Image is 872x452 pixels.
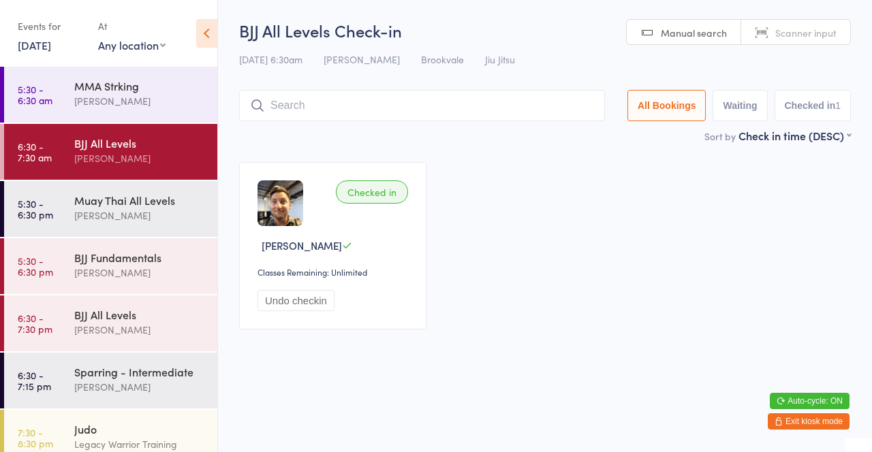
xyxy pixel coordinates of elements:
[74,265,206,280] div: [PERSON_NAME]
[704,129,736,143] label: Sort by
[775,26,837,39] span: Scanner input
[18,141,52,163] time: 6:30 - 7:30 am
[4,238,217,294] a: 5:30 -6:30 pmBJJ Fundamentals[PERSON_NAME]
[74,379,206,395] div: [PERSON_NAME]
[98,37,166,52] div: Any location
[18,427,53,449] time: 7:30 - 8:30 pm
[421,52,464,66] span: Brookvale
[74,150,206,166] div: [PERSON_NAME]
[74,78,206,93] div: MMA Strking
[258,290,334,311] button: Undo checkin
[74,322,206,338] div: [PERSON_NAME]
[4,353,217,408] a: 6:30 -7:15 pmSparring - Intermediate[PERSON_NAME]
[4,295,217,351] a: 6:30 -7:30 pmBJJ All Levels[PERSON_NAME]
[74,135,206,150] div: BJJ All Levels
[74,421,206,436] div: Judo
[74,193,206,208] div: Muay Thai All Levels
[627,90,706,121] button: All Bookings
[258,266,412,278] div: Classes Remaining: Unlimited
[18,255,53,277] time: 5:30 - 6:30 pm
[74,93,206,109] div: [PERSON_NAME]
[4,181,217,237] a: 5:30 -6:30 pmMuay Thai All Levels[PERSON_NAME]
[768,413,850,430] button: Exit kiosk mode
[4,67,217,123] a: 5:30 -6:30 amMMA Strking[PERSON_NAME]
[4,124,217,180] a: 6:30 -7:30 amBJJ All Levels[PERSON_NAME]
[74,250,206,265] div: BJJ Fundamentals
[18,198,53,220] time: 5:30 - 6:30 pm
[738,128,851,143] div: Check in time (DESC)
[18,15,84,37] div: Events for
[74,208,206,223] div: [PERSON_NAME]
[74,364,206,379] div: Sparring - Intermediate
[775,90,852,121] button: Checked in1
[239,52,302,66] span: [DATE] 6:30am
[74,307,206,322] div: BJJ All Levels
[18,84,52,106] time: 5:30 - 6:30 am
[336,180,408,204] div: Checked in
[661,26,727,39] span: Manual search
[835,100,841,111] div: 1
[18,312,52,334] time: 6:30 - 7:30 pm
[18,370,51,391] time: 6:30 - 7:15 pm
[770,393,850,409] button: Auto-cycle: ON
[713,90,767,121] button: Waiting
[262,238,342,253] span: [PERSON_NAME]
[239,90,605,121] input: Search
[239,19,851,42] h2: BJJ All Levels Check-in
[258,180,303,226] img: image1691557805.png
[98,15,166,37] div: At
[485,52,515,66] span: Jiu Jitsu
[324,52,400,66] span: [PERSON_NAME]
[18,37,51,52] a: [DATE]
